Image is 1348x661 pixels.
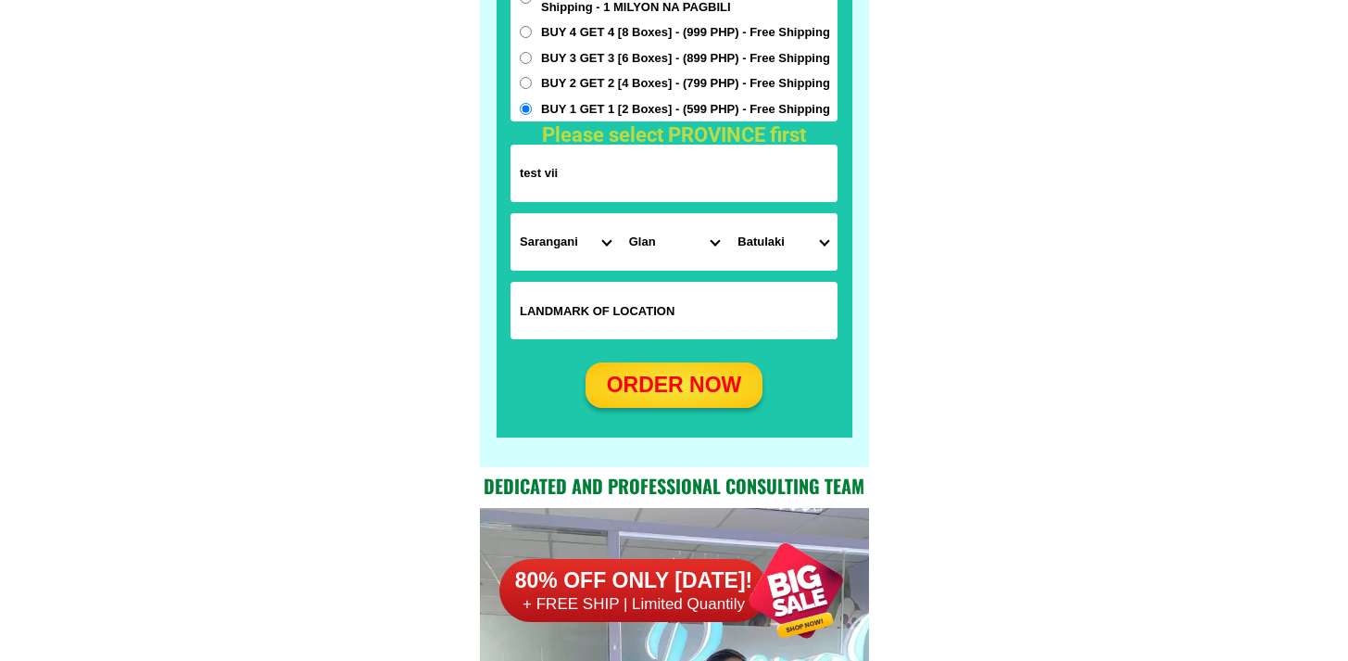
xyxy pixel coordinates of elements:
h6: 80% OFF ONLY [DATE]! [499,567,768,595]
h6: + FREE SHIP | Limited Quantily [499,594,768,615]
input: BUY 2 GET 2 [4 Boxes] - (799 PHP) - Free Shipping [520,77,532,89]
span: BUY 3 GET 3 [6 Boxes] - (899 PHP) - Free Shipping [541,49,830,68]
select: Select commune [728,213,838,271]
span: BUY 4 GET 4 [8 Boxes] - (999 PHP) - Free Shipping [541,23,830,42]
input: Input address [510,145,838,202]
div: ORDER NOW [586,369,762,401]
h2: Dedicated and professional consulting team [480,472,869,500]
input: Input LANDMARKOFLOCATION [510,282,838,339]
input: BUY 3 GET 3 [6 Boxes] - (899 PHP) - Free Shipping [520,52,532,64]
input: BUY 4 GET 4 [8 Boxes] - (999 PHP) - Free Shipping [520,26,532,38]
select: Select province [510,213,620,271]
input: BUY 1 GET 1 [2 Boxes] - (599 PHP) - Free Shipping [520,103,532,115]
span: BUY 1 GET 1 [2 Boxes] - (599 PHP) - Free Shipping [541,100,830,119]
span: BUY 2 GET 2 [4 Boxes] - (799 PHP) - Free Shipping [541,74,830,93]
select: Select district [620,213,729,271]
h1: Please select PROVINCE first [498,120,850,150]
